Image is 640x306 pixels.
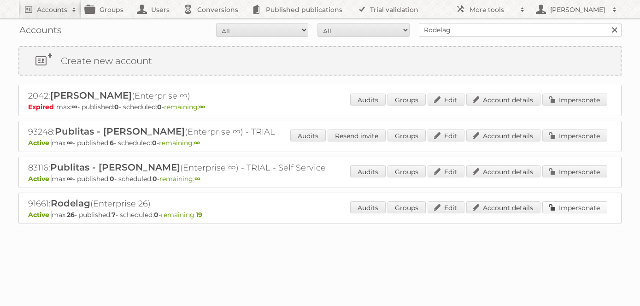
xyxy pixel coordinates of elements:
h2: 93248: (Enterprise ∞) - TRIAL [28,126,351,138]
a: Groups [388,165,426,177]
strong: 0 [114,103,119,111]
strong: 0 [153,175,157,183]
a: Create new account [19,47,621,75]
span: Rodelag [51,198,90,209]
p: max: - published: - scheduled: - [28,211,612,219]
span: Publitas - [PERSON_NAME] [50,162,180,173]
a: Impersonate [542,165,607,177]
strong: ∞ [199,103,205,111]
a: Account details [466,129,540,141]
strong: 19 [196,211,202,219]
span: remaining: [159,175,200,183]
a: Impersonate [542,129,607,141]
strong: 0 [154,211,159,219]
a: Audits [290,129,326,141]
p: max: - published: - scheduled: - [28,139,612,147]
a: Groups [388,94,426,106]
a: Impersonate [542,201,607,213]
span: Publitas - [PERSON_NAME] [55,126,185,137]
span: Expired [28,103,56,111]
h2: More tools [470,5,516,14]
a: Account details [466,201,540,213]
strong: 0 [152,139,157,147]
span: Active [28,211,52,219]
a: Impersonate [542,94,607,106]
p: max: - published: - scheduled: - [28,175,612,183]
a: Account details [466,165,540,177]
span: remaining: [164,103,205,111]
span: Active [28,175,52,183]
strong: 0 [157,103,162,111]
a: Resend invite [328,129,386,141]
strong: ∞ [67,139,73,147]
a: Groups [388,201,426,213]
strong: 6 [110,139,114,147]
a: Edit [428,94,464,106]
a: Groups [388,129,426,141]
h2: 91661: (Enterprise 26) [28,198,351,210]
p: max: - published: - scheduled: - [28,103,612,111]
span: Active [28,139,52,147]
h2: 2042: (Enterprise ∞) [28,90,351,102]
a: Audits [350,201,386,213]
strong: ∞ [71,103,77,111]
a: Edit [428,201,464,213]
a: Audits [350,165,386,177]
span: remaining: [159,139,200,147]
h2: [PERSON_NAME] [548,5,608,14]
a: Audits [350,94,386,106]
a: Edit [428,129,464,141]
span: [PERSON_NAME] [50,90,132,101]
a: Edit [428,165,464,177]
strong: ∞ [194,139,200,147]
strong: 7 [112,211,116,219]
strong: 0 [110,175,114,183]
h2: 83116: (Enterprise ∞) - TRIAL - Self Service [28,162,351,174]
strong: ∞ [194,175,200,183]
h2: Accounts [37,5,67,14]
a: Account details [466,94,540,106]
strong: 26 [67,211,75,219]
span: remaining: [161,211,202,219]
strong: ∞ [67,175,73,183]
